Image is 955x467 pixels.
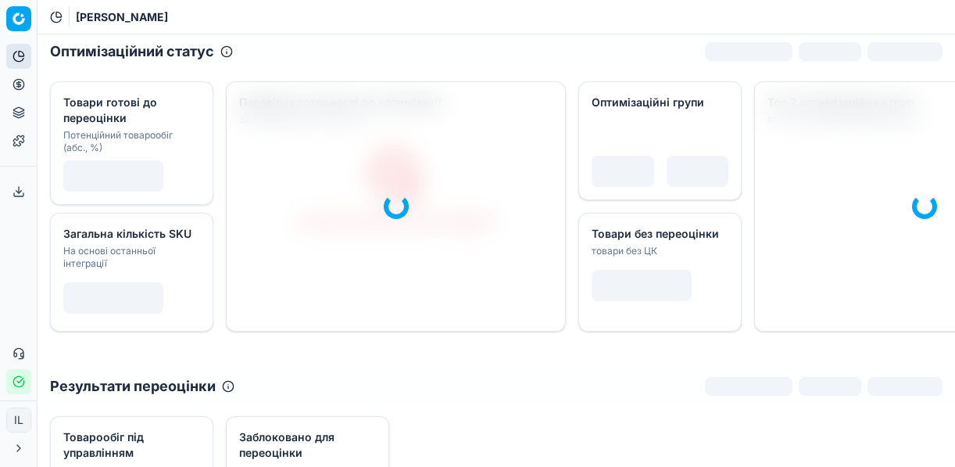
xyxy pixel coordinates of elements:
[50,375,216,397] h2: Результати переоцінки
[63,226,197,242] div: Загальна кількість SKU
[50,41,214,63] h2: Оптимізаційний статус
[592,95,725,110] div: Оптимізаційні групи
[63,95,197,126] div: Товари готові до переоцінки
[76,9,168,25] nav: breadcrumb
[63,429,197,461] div: Товарообіг під управлінням
[6,408,31,433] button: IL
[63,245,197,270] div: На основі останньої інтеграції
[592,245,725,257] div: товари без ЦК
[76,9,168,25] span: [PERSON_NAME]
[592,226,725,242] div: Товари без переоцінки
[63,129,197,154] div: Потенційний товарообіг (абс., %)
[239,429,373,461] div: Заблоковано для переоцінки
[7,408,30,432] span: IL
